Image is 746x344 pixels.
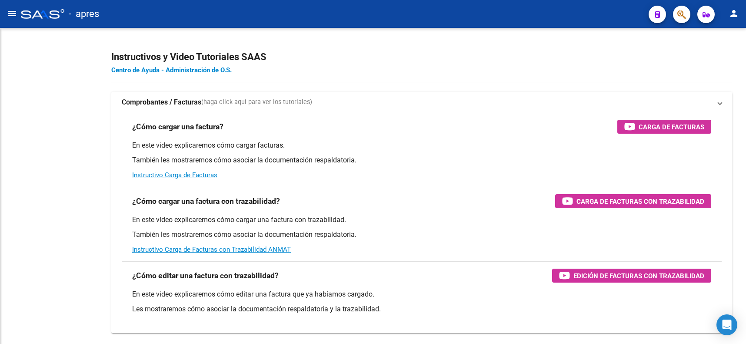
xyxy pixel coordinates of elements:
p: En este video explicaremos cómo cargar facturas. [132,141,711,150]
div: Open Intercom Messenger [716,314,737,335]
p: En este video explicaremos cómo cargar una factura con trazabilidad. [132,215,711,225]
mat-icon: person [729,8,739,19]
a: Centro de Ayuda - Administración de O.S. [111,66,232,74]
button: Carga de Facturas con Trazabilidad [555,194,711,208]
strong: Comprobantes / Facturas [122,98,201,107]
span: (haga click aquí para ver los tutoriales) [201,98,312,107]
mat-expansion-panel-header: Comprobantes / Facturas(haga click aquí para ver los tutoriales) [111,92,732,113]
p: Les mostraremos cómo asociar la documentación respaldatoria y la trazabilidad. [132,304,711,314]
p: También les mostraremos cómo asociar la documentación respaldatoria. [132,155,711,165]
mat-icon: menu [7,8,17,19]
h3: ¿Cómo cargar una factura con trazabilidad? [132,195,280,207]
h3: ¿Cómo cargar una factura? [132,121,223,133]
p: En este video explicaremos cómo editar una factura que ya habíamos cargado. [132,290,711,299]
button: Carga de Facturas [617,120,711,134]
div: Comprobantes / Facturas(haga click aquí para ver los tutoriales) [111,113,732,333]
span: Carga de Facturas [639,121,704,132]
p: También les mostraremos cómo asociar la documentación respaldatoria. [132,230,711,239]
span: Carga de Facturas con Trazabilidad [576,196,704,207]
h2: Instructivos y Video Tutoriales SAAS [111,49,732,65]
a: Instructivo Carga de Facturas con Trazabilidad ANMAT [132,246,291,253]
span: Edición de Facturas con Trazabilidad [573,270,704,281]
a: Instructivo Carga de Facturas [132,171,217,179]
h3: ¿Cómo editar una factura con trazabilidad? [132,270,279,282]
span: - apres [69,4,99,24]
button: Edición de Facturas con Trazabilidad [552,269,711,283]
